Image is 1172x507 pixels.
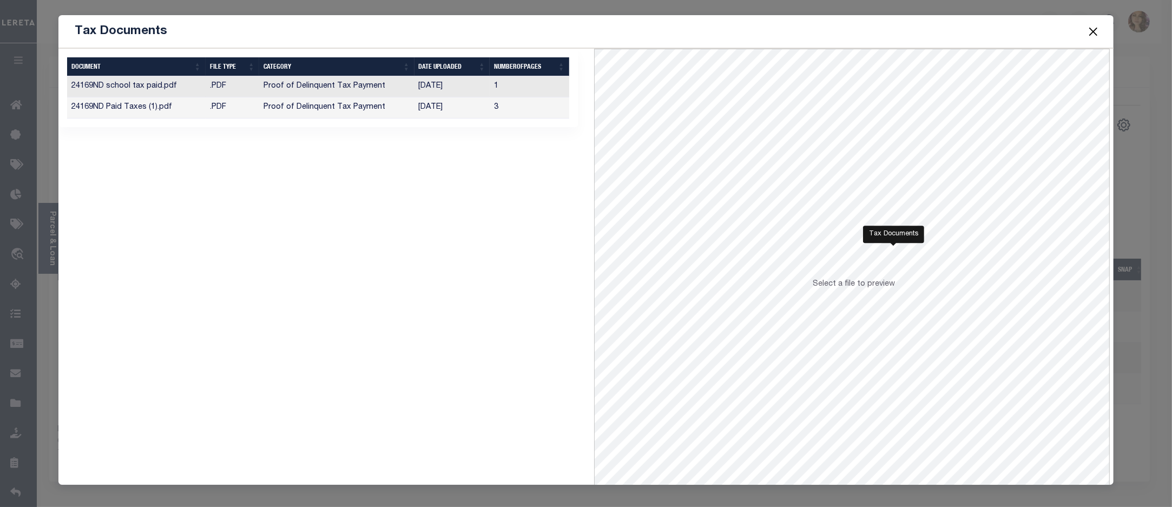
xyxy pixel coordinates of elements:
td: Proof of Delinquent Tax Payment [259,76,414,97]
td: Proof of Delinquent Tax Payment [259,97,414,118]
td: 24169ND Paid Taxes (1).pdf [67,97,205,118]
td: 1 [490,76,569,97]
th: DOCUMENT: activate to sort column ascending [67,57,205,76]
th: Date Uploaded: activate to sort column ascending [414,57,490,76]
th: CATEGORY: activate to sort column ascending [259,57,414,76]
td: .PDF [206,76,259,97]
td: [DATE] [414,76,490,97]
th: FILE TYPE: activate to sort column ascending [206,57,259,76]
div: Tax Documents [863,226,924,243]
th: NumberOfPages: activate to sort column ascending [490,57,569,76]
td: .PDF [206,97,259,118]
td: 24169ND school tax paid.pdf [67,76,205,97]
td: 3 [490,97,569,118]
td: [DATE] [414,97,490,118]
span: Select a file to preview [813,280,895,288]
